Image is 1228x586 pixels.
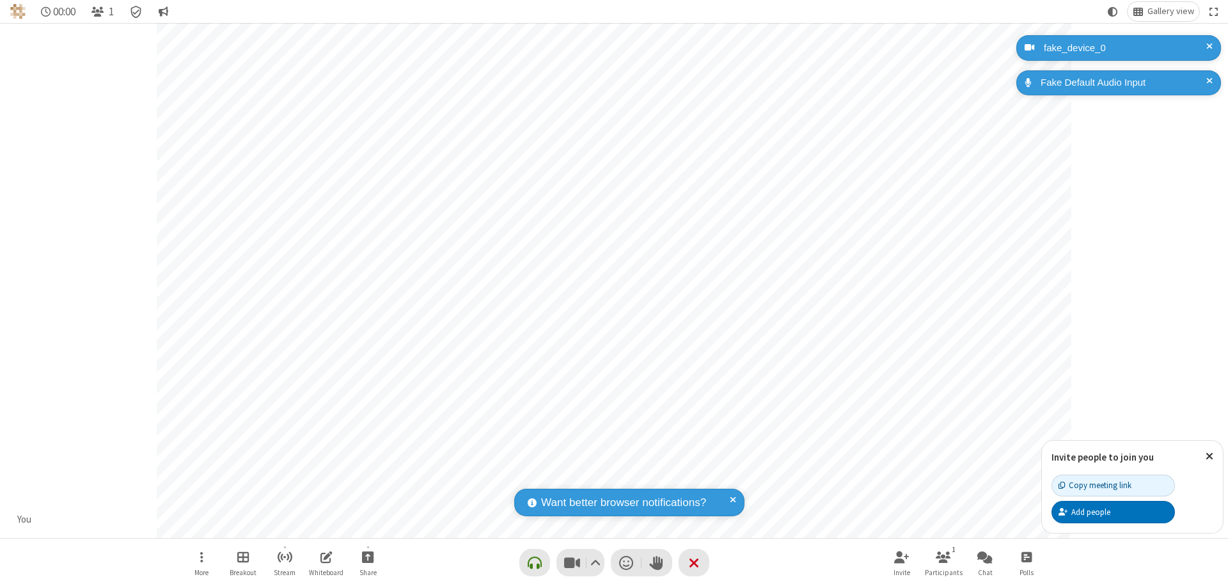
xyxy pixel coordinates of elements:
[109,6,114,18] span: 1
[153,2,173,21] button: Conversation
[1051,451,1154,463] label: Invite people to join you
[1007,544,1046,581] button: Open poll
[966,544,1004,581] button: Open chat
[541,495,706,511] span: Want better browser notifications?
[224,544,262,581] button: Manage Breakout Rooms
[1051,501,1175,523] button: Add people
[1059,479,1131,491] div: Copy meeting link
[349,544,387,581] button: Start sharing
[1039,41,1211,56] div: fake_device_0
[1051,475,1175,496] button: Copy meeting link
[924,544,963,581] button: Open participant list
[53,6,75,18] span: 00:00
[611,549,642,576] button: Send a reaction
[1103,2,1123,21] button: Using system theme
[10,4,26,19] img: QA Selenium DO NOT DELETE OR CHANGE
[556,549,604,576] button: Stop video (⌘+Shift+V)
[883,544,921,581] button: Invite participants (⌘+Shift+I)
[13,512,36,527] div: You
[586,549,604,576] button: Video setting
[1019,569,1034,576] span: Polls
[893,569,910,576] span: Invite
[124,2,148,21] div: Meeting details Encryption enabled
[642,549,672,576] button: Raise hand
[949,544,959,555] div: 1
[359,569,377,576] span: Share
[1147,6,1194,17] span: Gallery view
[265,544,304,581] button: Start streaming
[194,569,209,576] span: More
[519,549,550,576] button: Connect your audio
[230,569,256,576] span: Breakout
[309,569,343,576] span: Whiteboard
[307,544,345,581] button: Open shared whiteboard
[925,569,963,576] span: Participants
[1128,2,1199,21] button: Change layout
[36,2,81,21] div: Timer
[978,569,993,576] span: Chat
[86,2,119,21] button: Open participant list
[1036,75,1211,90] div: Fake Default Audio Input
[182,544,221,581] button: Open menu
[274,569,295,576] span: Stream
[679,549,709,576] button: End or leave meeting
[1196,441,1223,472] button: Close popover
[1204,2,1224,21] button: Fullscreen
